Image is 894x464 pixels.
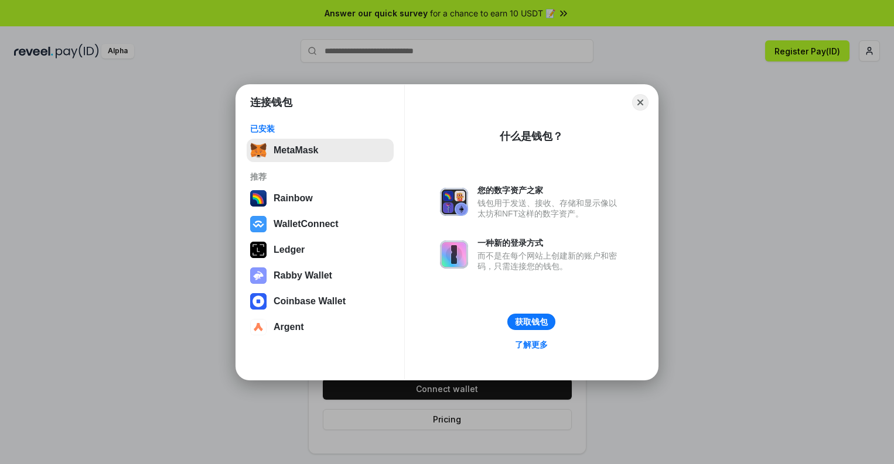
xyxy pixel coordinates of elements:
button: 获取钱包 [507,314,555,330]
div: Argent [274,322,304,332]
div: Ledger [274,245,305,255]
div: WalletConnect [274,219,339,229]
img: svg+xml,%3Csvg%20width%3D%22120%22%20height%3D%22120%22%20viewBox%3D%220%200%20120%20120%22%20fil... [250,190,267,207]
div: MetaMask [274,145,318,156]
button: WalletConnect [247,212,394,236]
button: Ledger [247,238,394,262]
div: 推荐 [250,171,390,182]
div: Rabby Wallet [274,270,332,281]
button: Argent [247,315,394,339]
img: svg+xml,%3Csvg%20width%3D%2228%22%20height%3D%2228%22%20viewBox%3D%220%200%2028%2028%22%20fill%3D... [250,293,267,310]
div: 一种新的登录方式 [477,238,623,248]
div: Coinbase Wallet [274,296,346,307]
img: svg+xml,%3Csvg%20width%3D%2228%22%20height%3D%2228%22%20viewBox%3D%220%200%2028%2028%22%20fill%3D... [250,216,267,232]
button: Rainbow [247,187,394,210]
div: 获取钱包 [515,317,548,327]
img: svg+xml,%3Csvg%20xmlns%3D%22http%3A%2F%2Fwww.w3.org%2F2000%2Fsvg%22%20fill%3D%22none%22%20viewBox... [250,267,267,284]
img: svg+xml,%3Csvg%20xmlns%3D%22http%3A%2F%2Fwww.w3.org%2F2000%2Fsvg%22%20fill%3D%22none%22%20viewBox... [440,240,468,269]
a: 了解更多 [508,337,555,352]
img: svg+xml,%3Csvg%20width%3D%2228%22%20height%3D%2228%22%20viewBox%3D%220%200%2028%2028%22%20fill%3D... [250,319,267,335]
button: MetaMask [247,139,394,162]
div: 什么是钱包？ [500,129,563,143]
div: 已安装 [250,123,390,134]
div: 您的数字资产之家 [477,185,623,195]
img: svg+xml,%3Csvg%20xmlns%3D%22http%3A%2F%2Fwww.w3.org%2F2000%2Fsvg%22%20width%3D%2228%22%20height%3... [250,242,267,258]
button: Close [632,94,649,111]
div: Rainbow [274,193,313,204]
img: svg+xml,%3Csvg%20xmlns%3D%22http%3A%2F%2Fwww.w3.org%2F2000%2Fsvg%22%20fill%3D%22none%22%20viewBox... [440,188,468,216]
button: Rabby Wallet [247,264,394,287]
h1: 连接钱包 [250,95,292,109]
button: Coinbase Wallet [247,290,394,313]
div: 了解更多 [515,339,548,350]
div: 钱包用于发送、接收、存储和显示像以太坊和NFT这样的数字资产。 [477,198,623,219]
div: 而不是在每个网站上创建新的账户和密码，只需连接您的钱包。 [477,250,623,271]
img: svg+xml,%3Csvg%20fill%3D%22none%22%20height%3D%2233%22%20viewBox%3D%220%200%2035%2033%22%20width%... [250,142,267,159]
